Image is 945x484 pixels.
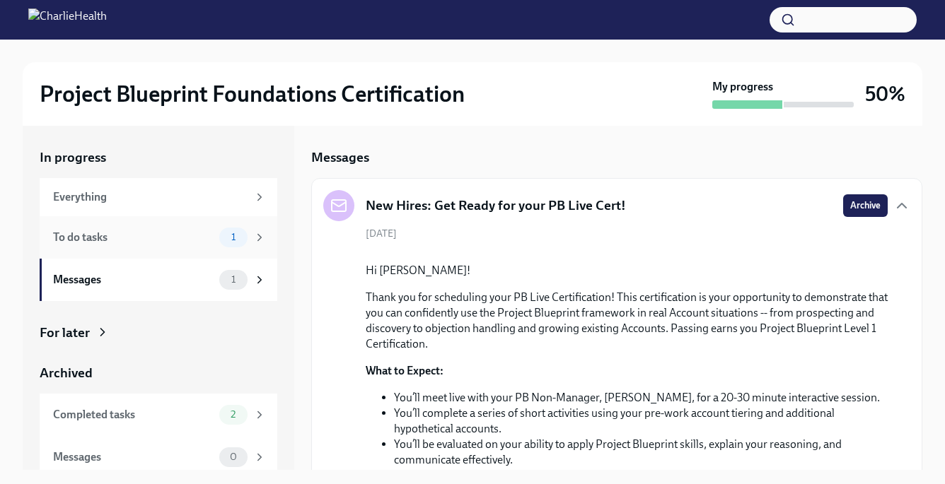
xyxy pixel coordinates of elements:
[40,364,277,382] a: Archived
[222,409,244,420] span: 2
[366,364,443,377] strong: What to Expect:
[394,437,888,468] li: You’ll be evaluated on your ability to apply Project Blueprint skills, explain your reasoning, an...
[53,230,214,245] div: To do tasks
[40,148,277,167] a: In progress
[850,199,881,213] span: Archive
[53,272,214,288] div: Messages
[366,263,888,278] p: Hi [PERSON_NAME]!
[40,216,277,259] a: To do tasks1
[40,259,277,301] a: Messages1
[221,451,245,462] span: 0
[40,80,465,108] h2: Project Blueprint Foundations Certification
[366,227,397,240] span: [DATE]
[311,148,369,167] h5: Messages
[40,436,277,478] a: Messages0
[40,394,277,436] a: Completed tasks2
[394,390,888,406] li: You’ll meet live with your PB Non-Manager, [PERSON_NAME], for a 20-30 minute interactive session.
[53,449,214,465] div: Messages
[40,324,277,342] a: For later
[53,407,214,423] div: Completed tasks
[366,290,888,352] p: Thank you for scheduling your PB Live Certification! This certification is your opportunity to de...
[40,324,90,342] div: For later
[865,81,905,107] h3: 50%
[53,189,248,205] div: Everything
[712,79,773,95] strong: My progress
[366,196,626,215] h5: New Hires: Get Ready for your PB Live Cert!
[223,274,244,285] span: 1
[28,8,107,31] img: CharlieHealth
[843,194,888,217] button: Archive
[223,232,244,242] span: 1
[394,406,888,437] li: You’ll complete a series of short activities using your pre-work account tiering and additional h...
[40,178,277,216] a: Everything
